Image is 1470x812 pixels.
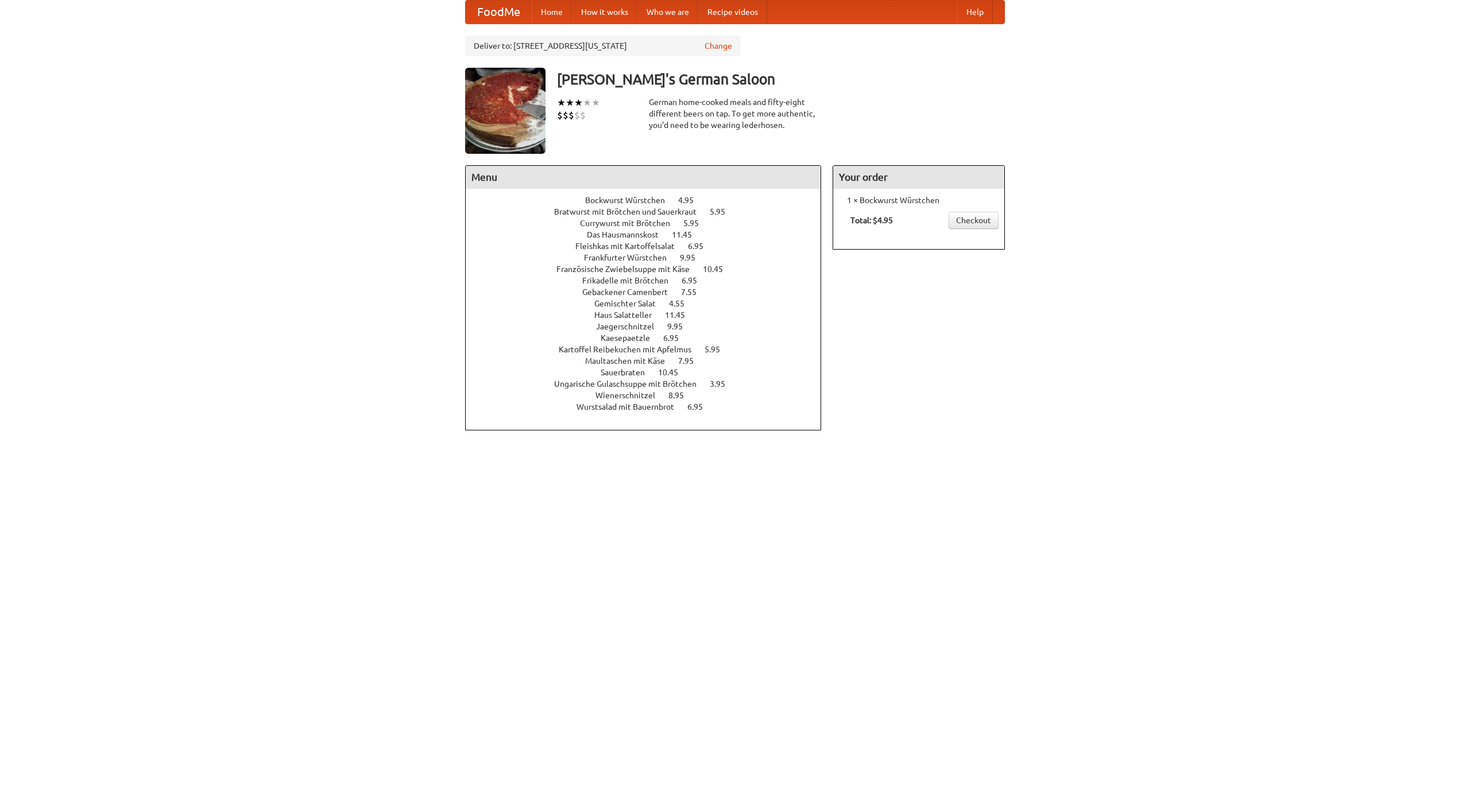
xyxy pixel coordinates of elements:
a: Kaesepaetzle 6.95 [601,333,700,343]
li: ★ [574,96,583,109]
span: Maultaschen mit Käse [585,356,676,366]
span: Gebackener Camenbert [582,287,679,297]
a: Wurstsalad mit Bauernbrot 6.95 [577,402,724,411]
span: Sauerbraten [601,368,656,377]
span: Currywurst mit Brötchen [580,219,682,228]
span: 8.95 [668,391,695,400]
span: 5.95 [683,219,710,228]
span: Ungarische Gulaschsuppe mit Brötchen [554,379,708,388]
li: $ [557,109,563,122]
a: Kartoffel Reibekuchen mit Apfelmus 5.95 [559,345,741,354]
a: Das Hausmannskost 11.45 [587,230,713,239]
span: Fleishkas mit Kartoffelsalat [575,242,686,251]
a: Haus Salatteller 11.45 [594,310,706,320]
span: 3.95 [710,379,737,388]
span: Französische Zwiebelsuppe mit Käse [556,265,701,274]
span: Das Hausmannskost [587,230,670,239]
h3: [PERSON_NAME]'s German Saloon [557,68,1005,91]
a: Gebackener Camenbert 7.55 [582,287,718,297]
a: Jaegerschnitzel 9.95 [596,322,704,331]
span: Kartoffel Reibekuchen mit Apfelmus [559,345,703,354]
a: Help [957,1,993,24]
a: FoodMe [466,1,532,24]
span: Jaegerschnitzel [596,322,666,331]
a: Frankfurter Würstchen 9.95 [584,253,717,262]
a: Französische Zwiebelsuppe mit Käse 10.45 [556,265,744,274]
span: 7.95 [678,356,705,366]
span: 11.45 [665,310,697,320]
a: Checkout [949,212,999,229]
a: Bratwurst mit Brötchen und Sauerkraut 5.95 [554,207,746,216]
span: Wurstsalad mit Bauernbrot [577,402,686,411]
h4: Menu [466,166,821,189]
span: 6.95 [682,276,709,285]
span: 10.45 [658,368,690,377]
a: Gemischter Salat 4.55 [594,299,706,308]
a: Wienerschnitzel 8.95 [595,391,705,400]
span: 5.95 [705,345,732,354]
a: Change [705,40,732,52]
a: Home [532,1,572,24]
h4: Your order [833,166,1004,189]
li: $ [563,109,568,122]
span: 9.95 [667,322,694,331]
a: Sauerbraten 10.45 [601,368,699,377]
span: 4.95 [678,196,705,205]
li: ★ [557,96,566,109]
span: Frikadelle mit Brötchen [582,276,680,285]
a: Maultaschen mit Käse 7.95 [585,356,715,366]
li: ★ [591,96,600,109]
span: 6.95 [687,402,714,411]
span: 4.55 [669,299,696,308]
span: Gemischter Salat [594,299,667,308]
a: Ungarische Gulaschsuppe mit Brötchen 3.95 [554,379,746,388]
a: Who we are [637,1,698,24]
a: Frikadelle mit Brötchen 6.95 [582,276,718,285]
span: 5.95 [710,207,737,216]
span: Bratwurst mit Brötchen und Sauerkraut [554,207,708,216]
a: Fleishkas mit Kartoffelsalat 6.95 [575,242,725,251]
li: $ [580,109,586,122]
li: $ [568,109,574,122]
span: Kaesepaetzle [601,333,661,343]
li: ★ [583,96,591,109]
span: 6.95 [688,242,715,251]
a: Bockwurst Würstchen 4.95 [585,196,715,205]
b: Total: $4.95 [850,216,893,225]
a: Recipe videos [698,1,767,24]
span: Wienerschnitzel [595,391,667,400]
img: angular.jpg [465,68,546,154]
li: ★ [566,96,574,109]
span: 9.95 [680,253,707,262]
span: 11.45 [672,230,703,239]
a: How it works [572,1,637,24]
div: Deliver to: [STREET_ADDRESS][US_STATE] [465,36,741,56]
span: Frankfurter Würstchen [584,253,678,262]
span: 7.55 [681,287,708,297]
li: 1 × Bockwurst Würstchen [839,195,999,206]
a: Currywurst mit Brötchen 5.95 [580,219,720,228]
li: $ [574,109,580,122]
span: Haus Salatteller [594,310,663,320]
div: German home-cooked meals and fifty-eight different beers on tap. To get more authentic, you'd nee... [649,96,821,131]
span: Bockwurst Würstchen [585,196,676,205]
span: 10.45 [703,265,734,274]
span: 6.95 [663,333,690,343]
